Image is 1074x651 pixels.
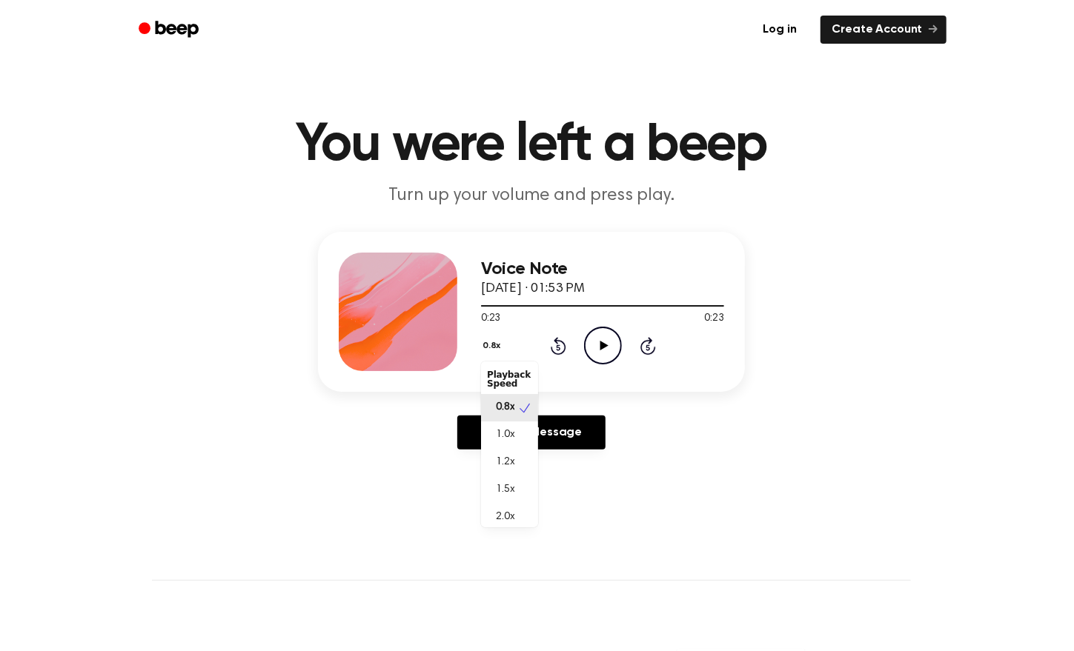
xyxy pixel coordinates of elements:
span: 1.5x [496,482,514,498]
div: Playback Speed [481,364,538,394]
button: 0.8x [481,333,506,358]
span: 2.0x [496,510,514,525]
span: 1.2x [496,455,514,470]
div: 0.8x [481,361,538,527]
span: 1.0x [496,427,514,443]
span: 0.8x [496,400,514,415]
